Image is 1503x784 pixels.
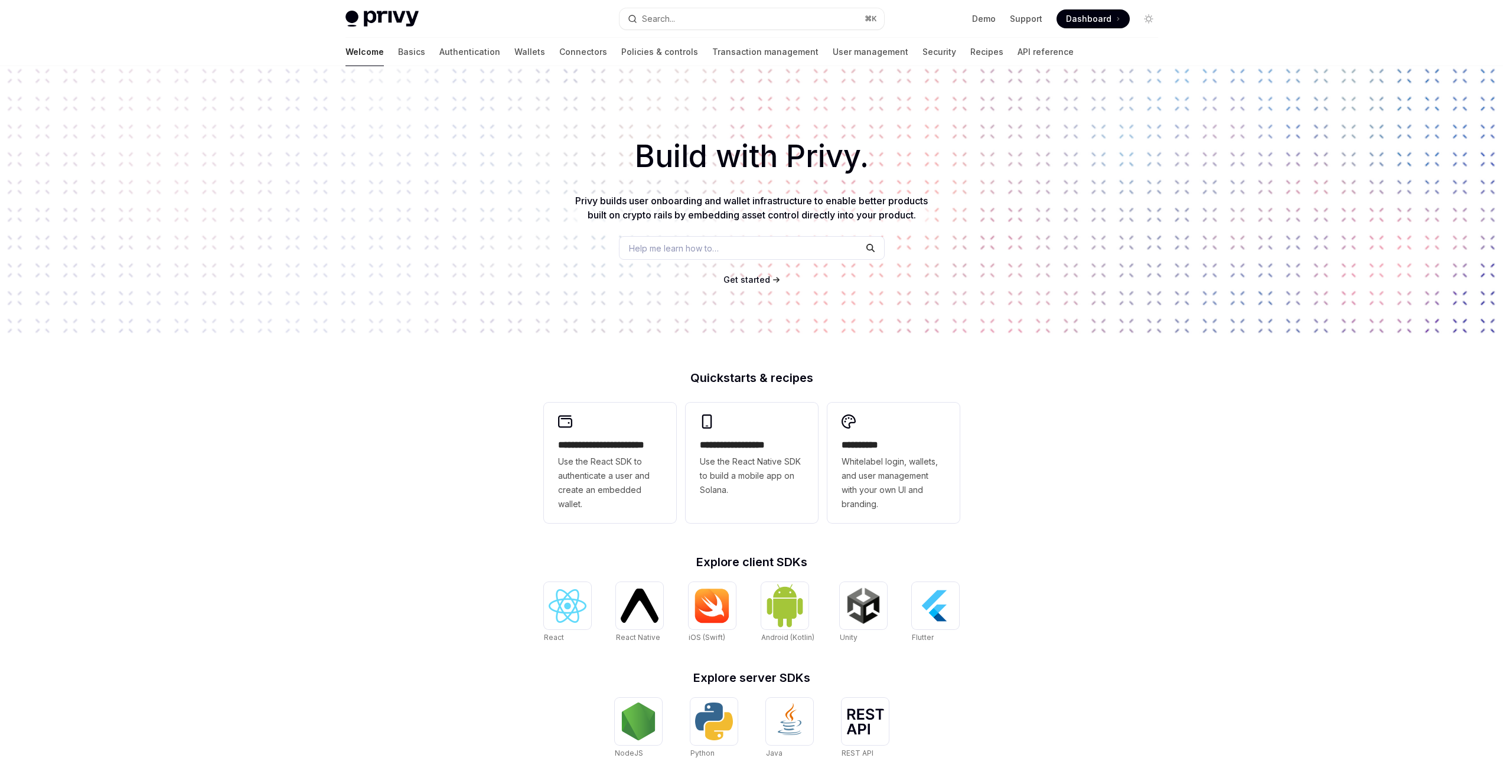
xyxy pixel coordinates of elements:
[544,372,960,384] h2: Quickstarts & recipes
[345,11,419,27] img: light logo
[621,38,698,66] a: Policies & controls
[1066,13,1111,25] span: Dashboard
[575,195,928,221] span: Privy builds user onboarding and wallet infrastructure to enable better products built on crypto ...
[621,589,658,622] img: React Native
[700,455,804,497] span: Use the React Native SDK to build a mobile app on Solana.
[544,633,564,642] span: React
[620,703,657,740] img: NodeJS
[689,582,736,643] a: iOS (Swift)iOS (Swift)
[845,587,882,625] img: Unity
[544,672,960,684] h2: Explore server SDKs
[686,403,818,523] a: **** **** **** ***Use the React Native SDK to build a mobile app on Solana.
[693,588,731,623] img: iOS (Swift)
[833,38,908,66] a: User management
[629,242,719,254] span: Help me learn how to…
[690,698,738,759] a: PythonPython
[840,582,887,643] a: UnityUnity
[917,587,954,625] img: Flutter
[972,13,996,25] a: Demo
[689,633,725,642] span: iOS (Swift)
[1139,9,1158,28] button: Toggle dark mode
[723,275,770,285] span: Get started
[712,38,819,66] a: Transaction management
[514,38,545,66] a: Wallets
[695,703,733,740] img: Python
[1010,13,1042,25] a: Support
[19,133,1484,179] h1: Build with Privy.
[615,698,662,759] a: NodeJSNodeJS
[544,582,591,643] a: ReactReact
[842,698,889,759] a: REST APIREST API
[912,582,959,643] a: FlutterFlutter
[912,633,934,642] span: Flutter
[842,749,873,757] span: REST API
[922,38,956,66] a: Security
[616,633,660,642] span: React Native
[761,582,814,643] a: Android (Kotlin)Android (Kotlin)
[345,38,384,66] a: Welcome
[766,698,813,759] a: JavaJava
[970,38,1003,66] a: Recipes
[549,589,586,623] img: React
[642,12,675,26] div: Search...
[558,455,662,511] span: Use the React SDK to authenticate a user and create an embedded wallet.
[771,703,808,740] img: Java
[766,749,783,757] span: Java
[544,556,960,568] h2: Explore client SDKs
[766,583,804,628] img: Android (Kotlin)
[559,38,607,66] a: Connectors
[723,274,770,286] a: Get started
[842,455,946,511] span: Whitelabel login, wallets, and user management with your own UI and branding.
[620,8,884,30] button: Open search
[398,38,425,66] a: Basics
[827,403,960,523] a: **** *****Whitelabel login, wallets, and user management with your own UI and branding.
[846,708,884,734] img: REST API
[1057,9,1130,28] a: Dashboard
[865,14,877,24] span: ⌘ K
[616,582,663,643] a: React NativeReact Native
[615,749,643,757] span: NodeJS
[1018,38,1074,66] a: API reference
[761,633,814,642] span: Android (Kotlin)
[690,749,715,757] span: Python
[439,38,500,66] a: Authentication
[840,633,858,642] span: Unity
